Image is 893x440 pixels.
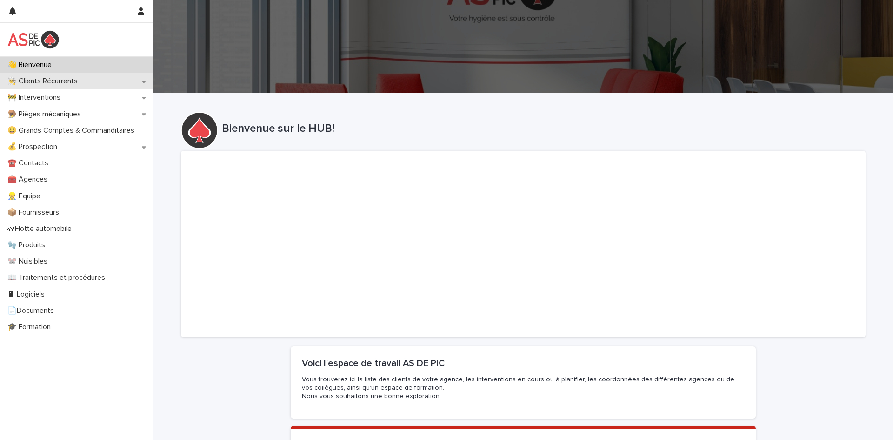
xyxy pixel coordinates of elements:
p: ☎️ Contacts [4,159,56,168]
p: 👋 Bienvenue [4,61,59,69]
p: 🧤 Produits [4,241,53,250]
img: yKcqic14S0S6KrLdrqO6 [7,30,59,49]
p: 💰 Prospection [4,142,65,151]
p: 🧰 Agences [4,175,55,184]
h2: Voici l'espace de travail AS DE PIC [302,358,745,369]
p: 🐭 Nuisibles [4,257,55,266]
p: 📄Documents [4,306,61,315]
p: 🎓 Formation [4,323,58,332]
p: 📖 Traitements et procédures [4,273,113,282]
p: 📦 Fournisseurs [4,208,67,217]
p: 🪤 Pièges mécaniques [4,110,88,119]
p: 😃 Grands Comptes & Commanditaires [4,126,142,135]
p: 🚧 Interventions [4,93,68,102]
p: Vous trouverez ici la liste des clients de votre agence, les interventions en cours ou à planifie... [302,375,745,401]
p: 🖥 Logiciels [4,290,52,299]
p: 🏎Flotte automobile [4,224,79,233]
p: 👨‍🍳 Clients Récurrents [4,77,85,86]
p: Bienvenue sur le HUB! [222,122,862,135]
p: 👷 Equipe [4,192,48,201]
